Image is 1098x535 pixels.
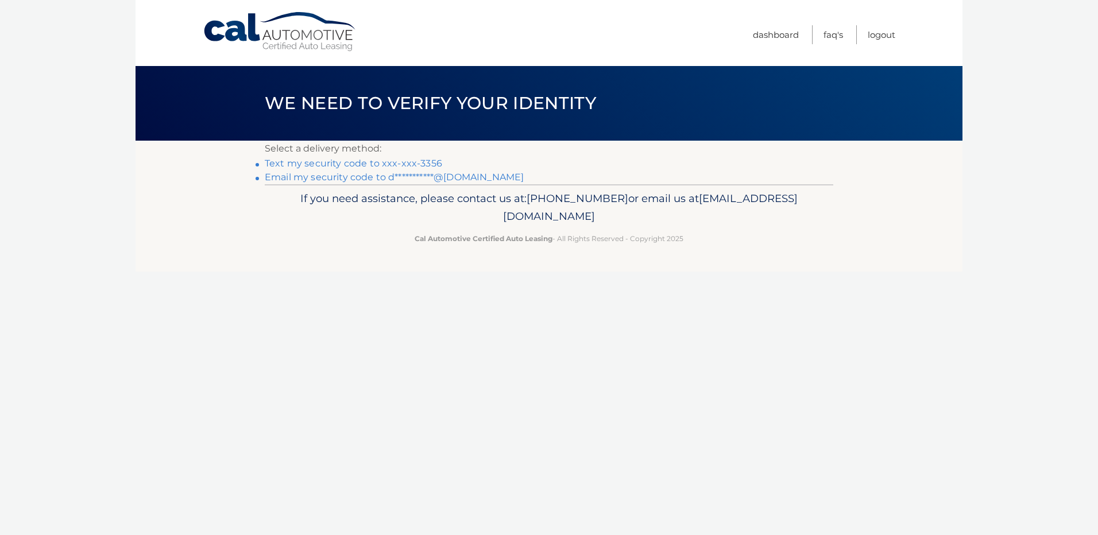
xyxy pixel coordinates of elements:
span: [PHONE_NUMBER] [527,192,628,205]
a: Dashboard [753,25,799,44]
p: Select a delivery method: [265,141,833,157]
strong: Cal Automotive Certified Auto Leasing [415,234,552,243]
a: FAQ's [823,25,843,44]
span: We need to verify your identity [265,92,596,114]
a: Text my security code to xxx-xxx-3356 [265,158,442,169]
p: - All Rights Reserved - Copyright 2025 [272,232,826,245]
a: Cal Automotive [203,11,358,52]
p: If you need assistance, please contact us at: or email us at [272,189,826,226]
a: Logout [868,25,895,44]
